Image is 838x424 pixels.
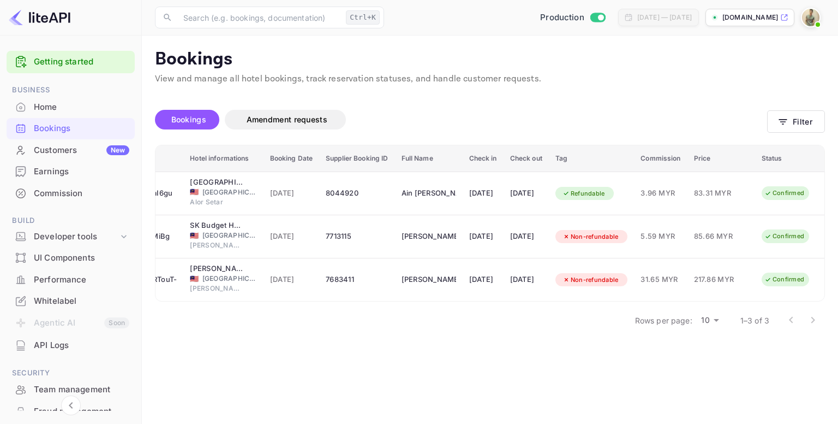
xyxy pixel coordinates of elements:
[7,291,135,312] div: Whitelabel
[171,115,206,124] span: Bookings
[697,313,723,328] div: 10
[326,271,388,288] div: 7683411
[183,145,263,172] th: Hotel informations
[34,187,129,200] div: Commission
[555,273,626,287] div: Non-refundable
[463,145,504,172] th: Check in
[34,122,129,135] div: Bookings
[7,97,135,117] a: Home
[757,186,811,200] div: Confirmed
[106,145,129,155] div: New
[202,274,257,284] span: [GEOGRAPHIC_DATA]
[34,274,129,286] div: Performance
[740,315,769,326] p: 1–3 of 3
[34,339,129,352] div: API Logs
[635,315,692,326] p: Rows per page:
[7,335,135,356] div: API Logs
[326,228,388,245] div: 7713115
[190,263,244,274] div: Desa Green Units by Sanguine
[7,367,135,379] span: Security
[641,187,680,199] span: 3.96 MYR
[767,110,825,133] button: Filter
[469,271,497,288] div: [DATE]
[7,291,135,311] a: Whitelabel
[34,295,129,308] div: Whitelabel
[7,140,135,160] a: CustomersNew
[402,271,456,288] div: Nyi Nyi
[7,118,135,139] div: Bookings
[536,11,609,24] div: Switch to Sandbox mode
[177,7,342,28] input: Search (e.g. bookings, documentation)
[133,271,177,288] div: WMQRTouT-
[549,145,635,172] th: Tag
[264,145,320,172] th: Booking Date
[9,9,70,26] img: LiteAPI logo
[694,274,749,286] span: 217.86 MYR
[634,145,687,172] th: Commission
[190,284,244,293] span: [PERSON_NAME] Town
[755,145,824,172] th: Status
[34,384,129,396] div: Team management
[270,274,313,286] span: [DATE]
[34,56,129,68] a: Getting started
[540,11,584,24] span: Production
[7,269,135,290] a: Performance
[61,396,81,415] button: Collapse navigation
[395,145,463,172] th: Full Name
[127,145,183,172] th: ID
[402,185,456,202] div: Ain Athirah Zali
[641,274,680,286] span: 31.65 MYR
[7,140,135,161] div: CustomersNew
[7,84,135,96] span: Business
[7,97,135,118] div: Home
[127,145,824,302] table: booking table
[190,275,199,282] span: Malaysia
[7,335,135,355] a: API Logs
[802,9,819,26] img: Nyi Nyi Nay Naing
[34,252,129,264] div: UI Components
[202,231,257,240] span: [GEOGRAPHIC_DATA]
[190,232,199,239] span: Malaysia
[34,231,118,243] div: Developer tools
[190,189,199,196] span: Malaysia
[7,269,135,291] div: Performance
[190,197,244,207] span: Alor Setar
[133,185,177,202] div: wY7VaI6gu
[270,231,313,243] span: [DATE]
[694,187,749,199] span: 83.31 MYR
[202,187,257,197] span: [GEOGRAPHIC_DATA]
[7,51,135,73] div: Getting started
[469,228,497,245] div: [DATE]
[270,187,313,199] span: [DATE]
[555,230,626,244] div: Non-refundable
[694,231,749,243] span: 85.66 MYR
[7,161,135,181] a: Earnings
[190,240,244,250] span: [PERSON_NAME] Town
[190,220,244,231] div: SK Budget Hotel by Zuzu
[34,166,129,178] div: Earnings
[757,229,811,243] div: Confirmed
[319,145,394,172] th: Supplier Booking ID
[510,185,542,202] div: [DATE]
[7,379,135,401] div: Team management
[7,161,135,182] div: Earnings
[190,177,244,188] div: Rainbow Hotel
[326,185,388,202] div: 8044920
[155,49,825,70] p: Bookings
[7,401,135,421] a: Fraud management
[510,271,542,288] div: [DATE]
[510,228,542,245] div: [DATE]
[34,101,129,114] div: Home
[7,118,135,138] a: Bookings
[155,110,767,129] div: account-settings tabs
[757,273,811,286] div: Confirmed
[247,115,327,124] span: Amendment requests
[687,145,755,172] th: Price
[402,228,456,245] div: Nyi Nyi
[346,10,380,25] div: Ctrl+K
[133,228,177,245] div: QGjjLMiBg
[7,248,135,269] div: UI Components
[7,215,135,227] span: Build
[155,73,825,86] p: View and manage all hotel bookings, track reservation statuses, and handle customer requests.
[7,379,135,399] a: Team management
